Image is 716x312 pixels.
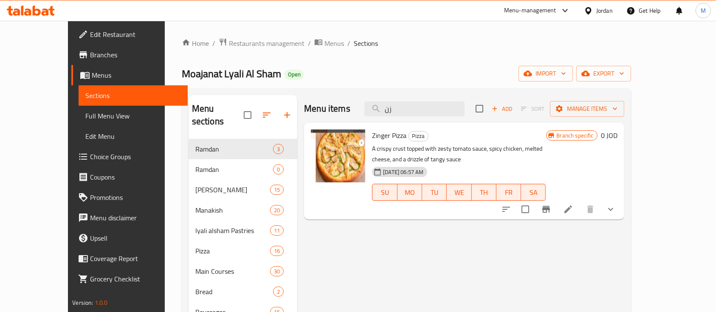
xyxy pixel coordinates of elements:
span: Zinger Pizza [372,129,406,142]
span: TH [475,186,493,199]
span: Select section first [516,102,550,115]
span: M [701,6,706,15]
span: Ramdan [195,164,273,174]
div: Bread2 [189,281,297,302]
span: Promotions [90,192,181,202]
a: Coverage Report [71,248,188,269]
input: search [364,101,465,116]
span: Sections [85,90,181,101]
a: Choice Groups [71,146,188,167]
img: Zinger Pizza [311,129,365,184]
span: Manakish [195,205,270,215]
span: Choice Groups [90,152,181,162]
span: [DATE] 06:57 AM [380,168,427,176]
button: delete [580,199,600,219]
span: Open [285,71,304,78]
span: Restaurants management [229,38,304,48]
span: 1.0.0 [95,297,108,308]
div: Main Courses30 [189,261,297,281]
span: FR [500,186,518,199]
span: 3 [273,145,283,153]
div: Manakish20 [189,200,297,220]
a: Menus [314,38,344,49]
div: hurne [195,185,270,195]
span: Grocery Checklist [90,274,181,284]
div: Bread [195,287,273,297]
span: Menus [324,38,344,48]
span: 16 [271,247,283,255]
span: Menu disclaimer [90,213,181,223]
div: Main Courses [195,266,270,276]
span: Coupons [90,172,181,182]
div: items [270,225,284,236]
span: SA [524,186,542,199]
div: Menu-management [504,6,556,16]
div: Pizza16 [189,241,297,261]
div: [PERSON_NAME]15 [189,180,297,200]
span: import [525,68,566,79]
span: 15 [271,186,283,194]
button: Branch-specific-item [536,199,556,219]
button: FR [496,184,521,201]
div: items [270,205,284,215]
span: Pizza [409,131,428,141]
button: TU [422,184,447,201]
span: Add item [488,102,516,115]
span: Select all sections [239,106,257,124]
span: Manage items [557,104,617,114]
div: items [273,164,284,174]
button: Manage items [550,101,624,117]
a: Restaurants management [219,38,304,49]
a: Upsell [71,228,188,248]
span: TU [426,186,443,199]
div: Open [285,70,304,80]
span: Upsell [90,233,181,243]
span: SU [376,186,394,199]
div: items [270,246,284,256]
span: export [583,68,624,79]
button: SU [372,184,397,201]
a: Branches [71,45,188,65]
span: Branches [90,50,181,60]
button: Add section [277,105,297,125]
a: Menu disclaimer [71,208,188,228]
span: Full Menu View [85,111,181,121]
span: Edit Restaurant [90,29,181,39]
span: 0 [273,166,283,174]
div: lyali alsham Pastries [195,225,270,236]
a: Home [182,38,209,48]
button: Add [488,102,516,115]
li: / [212,38,215,48]
span: Add [490,104,513,114]
button: import [519,66,573,82]
button: WE [447,184,471,201]
a: Menus [71,65,188,85]
span: Pizza [195,246,270,256]
button: SA [521,184,546,201]
a: Edit Menu [79,126,188,146]
span: 30 [271,267,283,275]
h2: Menu items [304,102,350,115]
div: Ramdan3 [189,139,297,159]
span: Edit Menu [85,131,181,141]
p: A crispy crust topped with zesty tomato sauce, spicy chicken, melted cheese, and a drizzle of tan... [372,143,546,165]
nav: breadcrumb [182,38,631,49]
div: lyali alsham Pastries11 [189,220,297,241]
span: [PERSON_NAME] [195,185,270,195]
a: Full Menu View [79,106,188,126]
svg: Show Choices [606,204,616,214]
div: items [270,185,284,195]
span: Sections [354,38,378,48]
div: Jordan [596,6,613,15]
a: Grocery Checklist [71,269,188,289]
h2: Menu sections [192,102,244,128]
li: / [347,38,350,48]
div: items [270,266,284,276]
button: show more [600,199,621,219]
span: Ramdan [195,144,273,154]
div: Ramdan0 [189,159,297,180]
a: Edit Restaurant [71,24,188,45]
